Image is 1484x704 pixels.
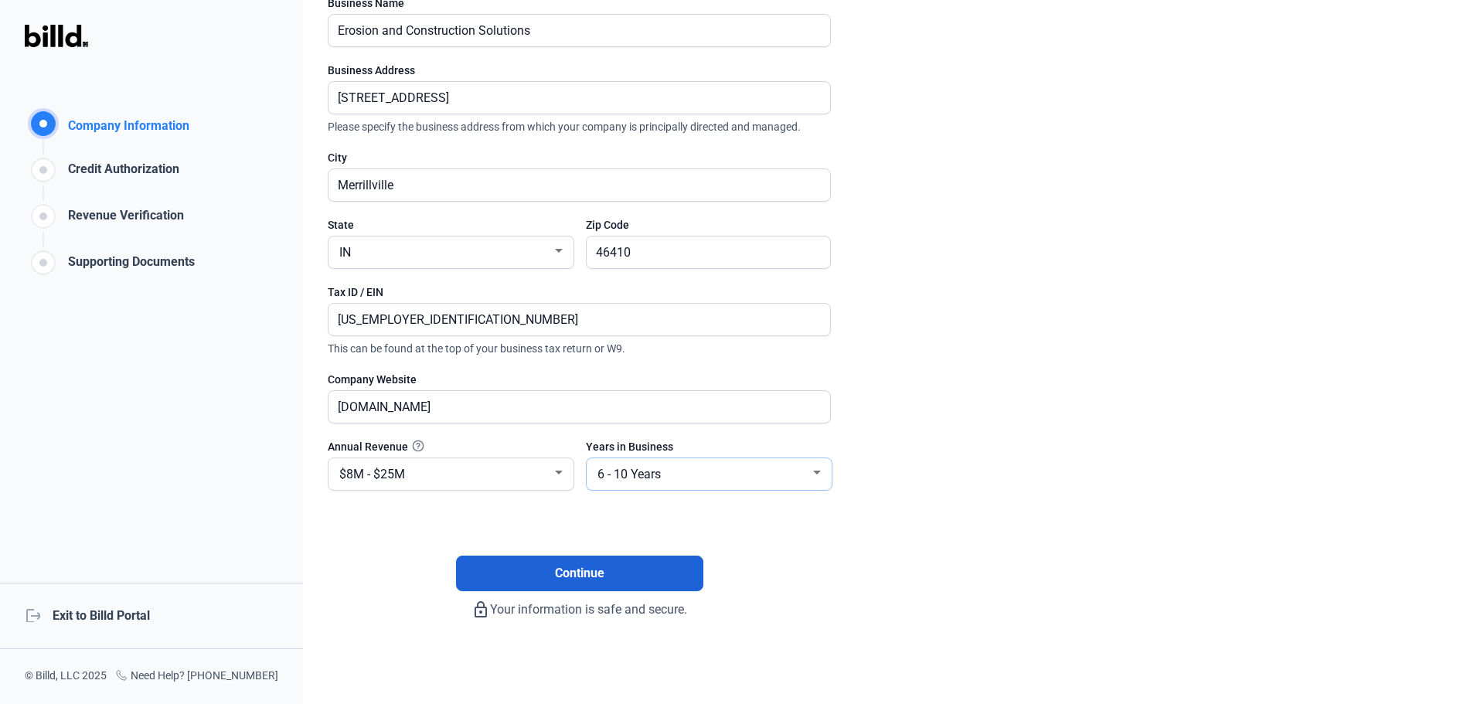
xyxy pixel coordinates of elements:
div: Company Information [62,117,189,139]
div: Annual Revenue [328,439,573,454]
div: State [328,217,573,233]
span: This can be found at the top of your business tax return or W9. [328,336,831,356]
div: Credit Authorization [62,160,179,185]
mat-icon: lock_outline [471,600,490,619]
span: 6 - 10 Years [597,467,661,481]
div: © Billd, LLC 2025 [25,668,107,685]
span: Continue [555,564,604,583]
span: $8M - $25M [339,467,405,481]
mat-icon: logout [25,607,40,622]
button: Continue [456,556,703,591]
div: Your information is safe and secure. [328,591,831,619]
div: Business Address [328,63,831,78]
span: IN [339,245,351,260]
span: Please specify the business address from which your company is principally directed and managed. [328,114,831,134]
input: XX-XXXXXXX [328,304,813,335]
div: Company Website [328,372,831,387]
div: Revenue Verification [62,206,184,232]
img: Billd Logo [25,25,88,47]
div: Years in Business [586,439,831,454]
div: City [328,150,831,165]
div: Need Help? [PHONE_NUMBER] [115,668,278,685]
div: Supporting Documents [62,253,195,278]
div: Zip Code [586,217,831,233]
div: Tax ID / EIN [328,284,831,300]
